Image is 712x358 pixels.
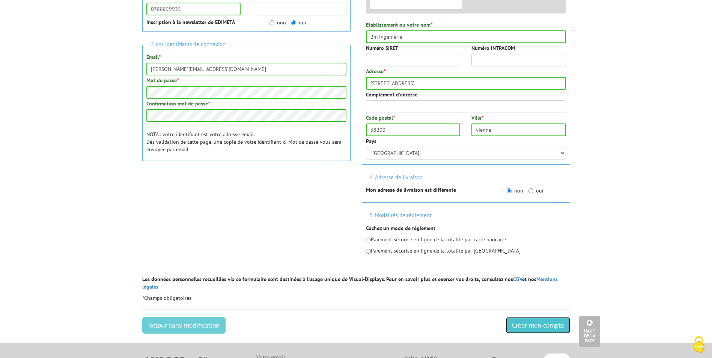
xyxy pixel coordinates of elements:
p: NOTA : votre identifiant est votre adresse email. Dès validation de cette page, une copie de votr... [146,131,346,153]
input: non [269,20,274,25]
span: 5. Modalités de règlement [366,211,435,221]
input: oui [291,20,296,25]
input: Créer mon compte [506,317,570,334]
label: oui [528,187,543,194]
img: Cookies (fenêtre modale) [689,335,708,354]
label: Pays [366,137,376,145]
a: CGV [513,276,522,283]
button: Cookies (fenêtre modale) [686,332,712,358]
strong: Inscription à la newsletter de EDIMETA [146,19,235,26]
a: Retour sans modification [142,317,226,334]
strong: Cochez un mode de règlement [366,225,435,232]
label: Email [146,53,161,61]
iframe: reCAPTCHA [142,174,256,203]
p: Champs obligatoires [142,294,570,302]
p: Paiement sécurisé en ligne de la totalité par carte bancaire [366,236,566,243]
strong: Mon adresse de livraison est différente [366,187,456,193]
label: Etablissement ou votre nom [366,21,432,29]
label: Numéro SIRET [366,44,398,52]
input: non [507,188,512,193]
span: 4. Adresse de livraison [366,173,426,183]
strong: Les données personnelles recueillies via ce formulaire sont destinées à l’usage unique de Visual-... [142,276,558,290]
label: Mot de passe [146,77,179,84]
label: Ville [471,114,483,122]
span: 2. Vos identifiants de connexion [146,39,229,50]
label: non [269,19,286,26]
p: Paiement sécurisé en ligne de la totalité par [GEOGRAPHIC_DATA] [366,247,566,254]
label: Numéro INTRACOM [471,44,515,52]
label: Complément d'adresse [366,91,417,98]
label: non [507,187,523,194]
a: Mentions légales [142,276,558,290]
label: oui [291,19,306,26]
input: oui [528,188,533,193]
label: Adresse [366,68,385,75]
a: Haut de la page [579,316,600,347]
label: Code postal [366,114,395,122]
label: Confirmation mot de passe [146,100,210,107]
